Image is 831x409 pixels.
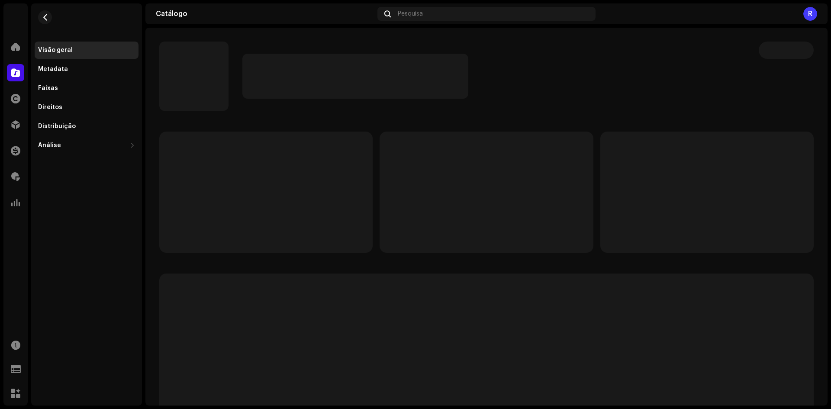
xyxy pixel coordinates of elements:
[38,142,61,149] div: Análise
[38,47,73,54] div: Visão geral
[35,137,138,154] re-m-nav-dropdown: Análise
[156,10,374,17] div: Catálogo
[35,118,138,135] re-m-nav-item: Distribuição
[35,42,138,59] re-m-nav-item: Visão geral
[35,80,138,97] re-m-nav-item: Faixas
[35,99,138,116] re-m-nav-item: Direitos
[35,61,138,78] re-m-nav-item: Metadata
[398,10,423,17] span: Pesquisa
[803,7,817,21] div: R
[38,66,68,73] div: Metadata
[38,123,76,130] div: Distribuição
[38,104,62,111] div: Direitos
[38,85,58,92] div: Faixas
